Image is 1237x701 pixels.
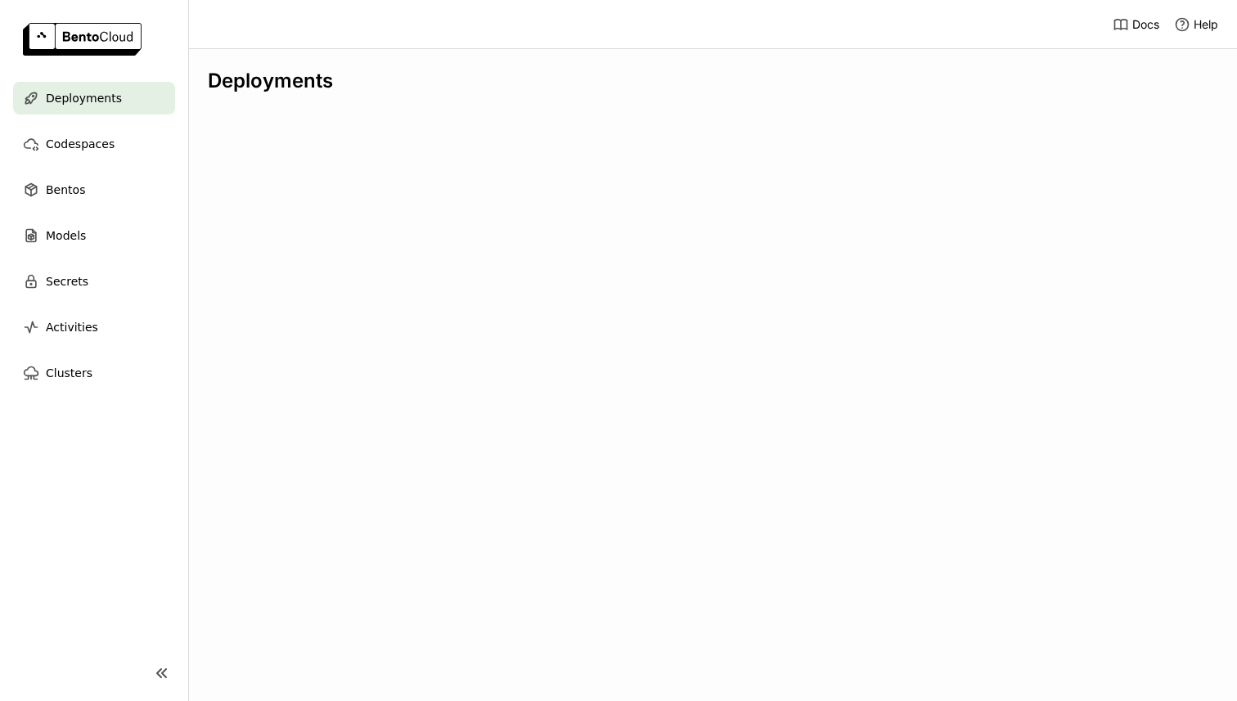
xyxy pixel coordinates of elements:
[1174,16,1218,33] div: Help
[1113,16,1159,33] a: Docs
[23,23,142,56] img: logo
[13,173,175,206] a: Bentos
[13,311,175,344] a: Activities
[46,272,88,291] span: Secrets
[208,69,1217,93] div: Deployments
[13,265,175,298] a: Secrets
[46,180,85,200] span: Bentos
[13,219,175,252] a: Models
[46,317,98,337] span: Activities
[46,88,122,108] span: Deployments
[46,226,86,245] span: Models
[46,363,92,383] span: Clusters
[1132,17,1159,32] span: Docs
[13,357,175,389] a: Clusters
[46,134,115,154] span: Codespaces
[1194,17,1218,32] span: Help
